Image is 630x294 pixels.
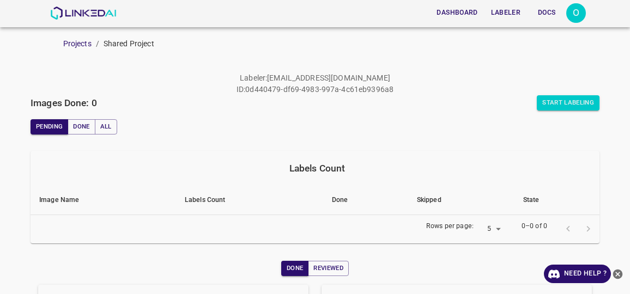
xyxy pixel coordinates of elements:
[267,72,390,84] p: [EMAIL_ADDRESS][DOMAIN_NAME]
[566,3,586,23] button: Open settings
[323,186,408,215] th: Done
[68,119,95,134] button: Done
[522,222,547,231] p: 0–0 of 0
[537,95,599,111] button: Start Labeling
[50,7,116,20] img: LinkedAI
[31,119,68,134] button: Pending
[63,38,630,50] nav: breadcrumb
[95,119,117,134] button: All
[514,186,599,215] th: State
[432,4,482,22] button: Dashboard
[566,3,586,23] div: O
[96,38,99,50] li: /
[487,4,525,22] button: Labeler
[529,4,564,22] button: Docs
[245,84,393,95] p: 0d440479-df69-4983-997a-4c61eb9396a8
[611,265,625,283] button: close-help
[63,39,92,48] a: Projects
[39,161,595,176] div: Labels Count
[31,95,97,111] h6: Images Done: 0
[237,84,245,95] p: ID :
[176,186,323,215] th: Labels Count
[426,222,474,231] p: Rows per page:
[527,2,566,24] a: Docs
[430,2,484,24] a: Dashboard
[408,186,514,215] th: Skipped
[31,186,176,215] th: Image Name
[544,265,611,283] a: Need Help ?
[281,261,308,276] button: Done
[240,72,267,84] p: Labeler :
[478,222,504,237] div: 5
[308,261,349,276] button: Reviewed
[104,38,154,50] p: Shared Project
[484,2,527,24] a: Labeler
